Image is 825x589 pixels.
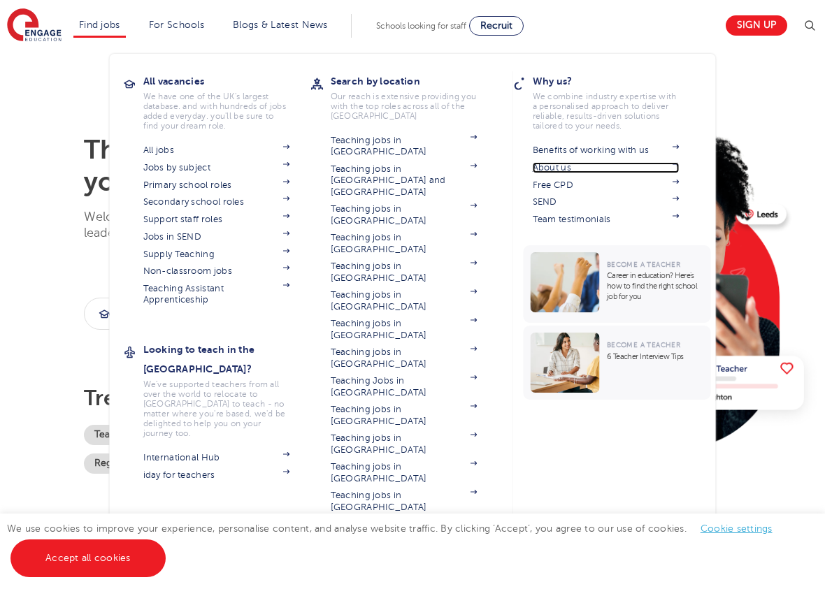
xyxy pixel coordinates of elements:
[533,145,680,156] a: Benefits of working with us
[233,20,328,30] a: Blogs & Latest News
[143,452,290,463] a: International Hub
[84,134,544,198] h2: The that works for you
[331,71,498,121] a: Search by locationOur reach is extensive providing you with the top roles across all of the [GEOG...
[143,145,290,156] a: All jobs
[143,266,290,277] a: Non-classroom jobs
[143,249,290,260] a: Supply Teaching
[469,16,524,36] a: Recruit
[331,404,478,427] a: Teaching jobs in [GEOGRAPHIC_DATA]
[143,214,290,225] a: Support staff roles
[331,92,478,121] p: Our reach is extensive providing you with the top roles across all of the [GEOGRAPHIC_DATA]
[143,196,290,208] a: Secondary school roles
[331,318,478,341] a: Teaching jobs in [GEOGRAPHIC_DATA]
[143,92,290,131] p: We have one of the UK's largest database. and with hundreds of jobs added everyday. you'll be sur...
[533,196,680,208] a: SEND
[524,245,715,323] a: Become a TeacherCareer in education? Here’s how to find the right school job for you
[331,289,478,312] a: Teaching jobs in [GEOGRAPHIC_DATA]
[84,453,175,474] a: Register with us
[79,20,120,30] a: Find jobs
[143,340,311,379] h3: Looking to teach in the [GEOGRAPHIC_DATA]?
[533,214,680,225] a: Team testimonials
[143,340,311,438] a: Looking to teach in the [GEOGRAPHIC_DATA]?We've supported teachers from all over the world to rel...
[607,351,704,362] p: 6 Teacher Interview Tips
[143,379,290,438] p: We've supported teachers from all over the world to relocate to [GEOGRAPHIC_DATA] to teach - no m...
[607,341,680,349] span: Become a Teacher
[331,71,498,91] h3: Search by location
[143,283,290,306] a: Teaching Assistant Apprenticeship
[607,270,704,302] p: Career in education? Here’s how to find the right school job for you
[331,261,478,284] a: Teaching jobs in [GEOGRAPHIC_DATA]
[143,71,311,91] h3: All vacancies
[149,20,204,30] a: For Schools
[143,71,311,131] a: All vacanciesWe have one of the UK's largest database. and with hundreds of jobs added everyday. ...
[7,8,62,43] img: Engage Education
[84,386,544,411] p: Trending searches
[143,162,290,173] a: Jobs by subject
[7,523,787,563] span: We use cookies to improve your experience, personalise content, and analyse website traffic. By c...
[331,461,478,484] a: Teaching jobs in [GEOGRAPHIC_DATA]
[480,20,512,31] span: Recruit
[701,523,773,534] a: Cookie settings
[143,231,290,242] a: Jobs in SEND
[524,326,715,400] a: Become a Teacher6 Teacher Interview Tips
[533,71,701,131] a: Why us?We combine industry expertise with a personalised approach to deliver reliable, results-dr...
[331,490,478,513] a: Teaching jobs in [GEOGRAPHIC_DATA]
[726,15,787,36] a: Sign up
[533,71,701,91] h3: Why us?
[533,92,680,131] p: We combine industry expertise with a personalised approach to deliver reliable, results-driven so...
[143,470,290,481] a: iday for teachers
[376,21,466,31] span: Schools looking for staff
[84,209,544,242] p: Welcome to the fastest-growing database of teaching, SEND, support and leadership positions for t...
[84,298,266,330] div: Submit
[143,180,290,191] a: Primary school roles
[331,203,478,226] a: Teaching jobs in [GEOGRAPHIC_DATA]
[533,162,680,173] a: About us
[84,425,192,445] a: Teaching Vacancies
[331,163,478,198] a: Teaching jobs in [GEOGRAPHIC_DATA] and [GEOGRAPHIC_DATA]
[331,375,478,398] a: Teaching Jobs in [GEOGRAPHIC_DATA]
[331,432,478,456] a: Teaching jobs in [GEOGRAPHIC_DATA]
[331,232,478,255] a: Teaching jobs in [GEOGRAPHIC_DATA]
[533,180,680,191] a: Free CPD
[607,261,680,268] span: Become a Teacher
[331,347,478,370] a: Teaching jobs in [GEOGRAPHIC_DATA]
[331,135,478,158] a: Teaching jobs in [GEOGRAPHIC_DATA]
[10,539,166,577] a: Accept all cookies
